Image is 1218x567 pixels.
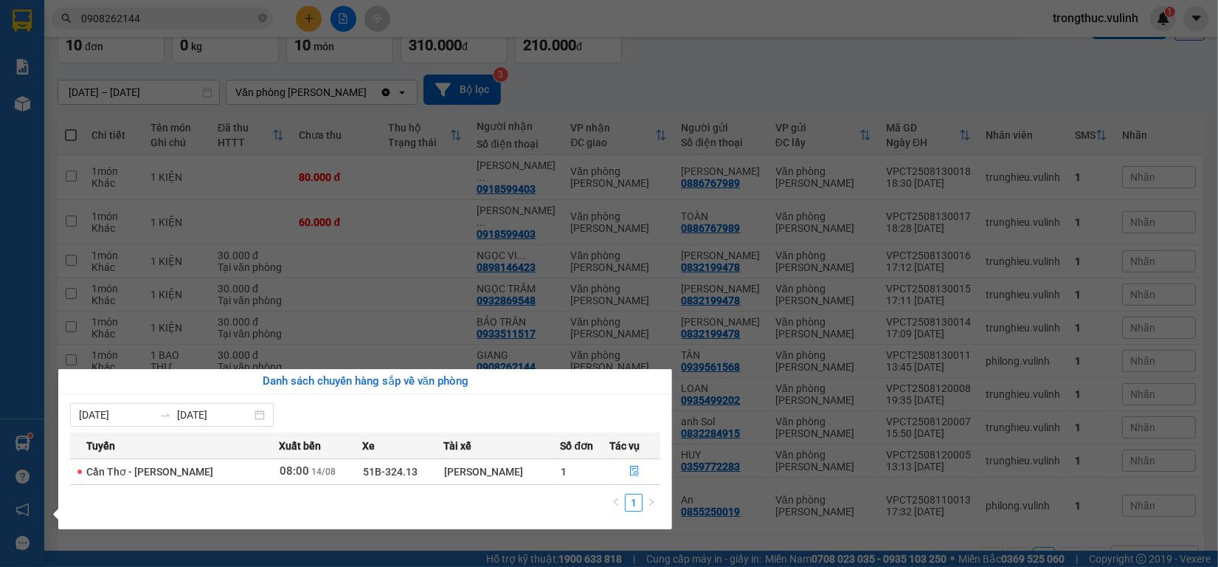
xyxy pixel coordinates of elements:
span: 1 [561,466,567,478]
span: 14/08 [311,467,336,477]
div: Danh sách chuyến hàng sắp về văn phòng [70,373,660,391]
span: Xuất bến [279,438,321,454]
span: right [647,498,656,506]
button: right [643,494,660,512]
span: file-done [629,466,640,478]
span: to [159,409,171,421]
span: Tài xế [443,438,471,454]
button: file-done [610,460,660,484]
a: 1 [626,495,642,511]
span: Tuyến [86,438,115,454]
span: Số đơn [561,438,594,454]
div: [PERSON_NAME] [444,464,559,480]
span: left [612,498,620,506]
input: Đến ngày [177,407,252,423]
span: 08:00 [280,464,309,478]
li: 1 [625,494,643,512]
input: Từ ngày [79,407,153,423]
span: Xe [362,438,375,454]
span: Cần Thơ - [PERSON_NAME] [86,466,213,478]
li: Previous Page [607,494,625,512]
button: left [607,494,625,512]
span: swap-right [159,409,171,421]
span: Tác vụ [609,438,640,454]
span: 51B-324.13 [363,466,418,478]
li: Next Page [643,494,660,512]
